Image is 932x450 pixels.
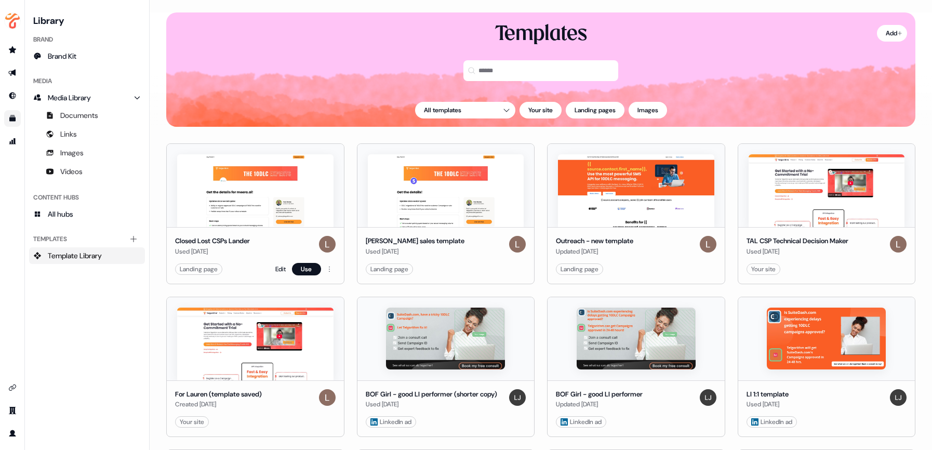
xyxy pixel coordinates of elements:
[29,163,145,180] a: Videos
[415,102,515,118] button: All templates
[275,264,286,274] a: Edit
[357,143,535,284] button: Paul sales template[PERSON_NAME] sales templateUsed [DATE]LaurenLanding page
[577,308,696,370] img: BOF Girl - good LI performer
[4,87,21,104] a: Go to Inbound
[4,42,21,58] a: Go to prospects
[700,389,716,406] img: loretta
[29,31,145,48] div: Brand
[29,206,145,222] a: All hubs
[747,246,848,257] div: Used [DATE]
[357,297,535,438] button: BOF Girl - good LI performer (shorter copy)BOF Girl - good LI performer (shorter copy)Used [DATE]...
[747,399,789,409] div: Used [DATE]
[890,389,907,406] img: loretta
[767,308,886,370] img: LI 1:1 template
[561,417,602,427] div: LinkedIn ad
[175,389,262,400] div: For Lauren (template saved)
[386,308,505,370] img: BOF Girl - good LI performer (shorter copy)
[166,297,344,438] button: For Lauren (template saved)For Lauren (template saved)Created [DATE]LaurenYour site
[29,12,145,27] h3: Library
[520,102,562,118] button: Your site
[366,399,497,409] div: Used [DATE]
[29,73,145,89] div: Media
[629,102,667,118] button: Images
[48,250,102,261] span: Template Library
[556,389,643,400] div: BOF Girl - good LI performer
[366,389,497,400] div: BOF Girl - good LI performer (shorter copy)
[4,402,21,419] a: Go to team
[424,105,461,115] span: All templates
[319,389,336,406] img: Lauren
[366,236,464,246] div: [PERSON_NAME] sales template
[166,143,344,284] button: Closed Lost CSPs LanderClosed Lost CSPs LanderUsed [DATE]LaurenLanding pageEditUse
[175,236,250,246] div: Closed Lost CSPs Lander
[4,110,21,127] a: Go to templates
[60,166,83,177] span: Videos
[366,246,464,257] div: Used [DATE]
[175,399,262,409] div: Created [DATE]
[29,107,145,124] a: Documents
[4,379,21,396] a: Go to integrations
[177,308,334,380] img: For Lauren (template saved)
[566,102,624,118] button: Landing pages
[60,129,77,139] span: Links
[48,51,76,61] span: Brand Kit
[738,143,916,284] button: TAL CSP Technical Decision MakerTAL CSP Technical Decision MakerUsed [DATE]LaurenYour site
[29,126,145,142] a: Links
[177,154,334,227] img: Closed Lost CSPs Lander
[180,264,218,274] div: Landing page
[747,236,848,246] div: TAL CSP Technical Decision Maker
[556,246,633,257] div: Updated [DATE]
[747,389,789,400] div: LI 1:1 template
[751,417,792,427] div: LinkedIn ad
[29,247,145,264] a: Template Library
[29,89,145,106] a: Media Library
[4,64,21,81] a: Go to outbound experience
[292,263,321,275] button: Use
[4,133,21,150] a: Go to attribution
[48,92,91,103] span: Media Library
[547,297,725,438] button: BOF Girl - good LI performerBOF Girl - good LI performerUpdated [DATE]loretta LinkedIn ad
[60,148,84,158] span: Images
[29,231,145,247] div: Templates
[558,154,714,227] img: Outreach - new template
[561,264,598,274] div: Landing page
[48,209,73,219] span: All hubs
[509,389,526,406] img: loretta
[738,297,916,438] button: LI 1:1 templateLI 1:1 templateUsed [DATE]loretta LinkedIn ad
[180,417,204,427] div: Your site
[368,154,524,227] img: Paul sales template
[4,425,21,442] a: Go to profile
[700,236,716,253] img: Lauren
[29,144,145,161] a: Images
[751,264,776,274] div: Your site
[175,246,250,257] div: Used [DATE]
[370,417,411,427] div: LinkedIn ad
[495,21,587,48] div: Templates
[556,236,633,246] div: Outreach - new template
[556,399,643,409] div: Updated [DATE]
[60,110,98,121] span: Documents
[749,154,905,227] img: TAL CSP Technical Decision Maker
[29,189,145,206] div: Content Hubs
[29,48,145,64] a: Brand Kit
[509,236,526,253] img: Lauren
[547,143,725,284] button: Outreach - new template Outreach - new templateUpdated [DATE]LaurenLanding page
[370,264,408,274] div: Landing page
[877,25,907,42] button: Add
[319,236,336,253] img: Lauren
[890,236,907,253] img: Lauren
